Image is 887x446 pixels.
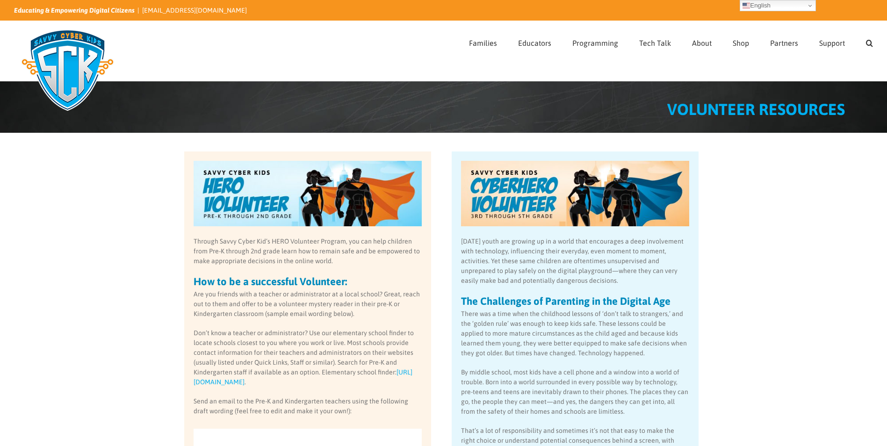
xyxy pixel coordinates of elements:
[461,367,689,417] p: By middle school, most kids have a cell phone and a window into a world of trouble. Born into a w...
[469,21,497,62] a: Families
[194,275,347,288] strong: How to be a successful Volunteer:
[194,290,420,317] span: Are you friends with a teacher or administrator at a local school? Great, reach out to them and o...
[469,39,497,47] span: Families
[14,23,121,117] img: Savvy Cyber Kids Logo
[743,2,750,9] img: en
[142,7,247,14] a: [EMAIL_ADDRESS][DOMAIN_NAME]
[770,21,798,62] a: Partners
[639,21,671,62] a: Tech Talk
[461,295,671,307] strong: The Challenges of Parenting in the Digital Age
[461,237,689,286] p: [DATE] youth are growing up in a world that encourages a deep involvement with technology, influe...
[469,21,873,62] nav: Main Menu
[194,368,412,386] a: [URL][DOMAIN_NAME]
[819,39,845,47] span: Support
[733,39,749,47] span: Shop
[667,100,845,118] span: VOLUNTEER RESOURCES
[692,21,712,62] a: About
[14,7,135,14] i: Educating & Empowering Digital Citizens
[461,309,689,358] p: There was a time when the childhood lessons of ‘don’t talk to strangers,’ and the ‘golden rule’ w...
[194,161,422,227] img: SCK-GivePluse-Header-HERO
[572,39,618,47] span: Programming
[194,237,422,266] p: Through Savvy Cyber Kid’s HERO Volunteer Program, you can help children from Pre-K through 2nd gr...
[572,21,618,62] a: Programming
[866,21,873,62] a: Search
[518,39,551,47] span: Educators
[194,328,422,387] p: Don’t know a teacher or administrator? Use our elementary school finder to locate schools closest...
[733,21,749,62] a: Shop
[692,39,712,47] span: About
[194,396,422,416] p: Send an email to the Pre-K and Kindergarten teachers using the following draft wording (feel free...
[819,21,845,62] a: Support
[518,21,551,62] a: Educators
[770,39,798,47] span: Partners
[461,161,689,227] img: SCK-GivePluse-Header-CyberHERO
[639,39,671,47] span: Tech Talk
